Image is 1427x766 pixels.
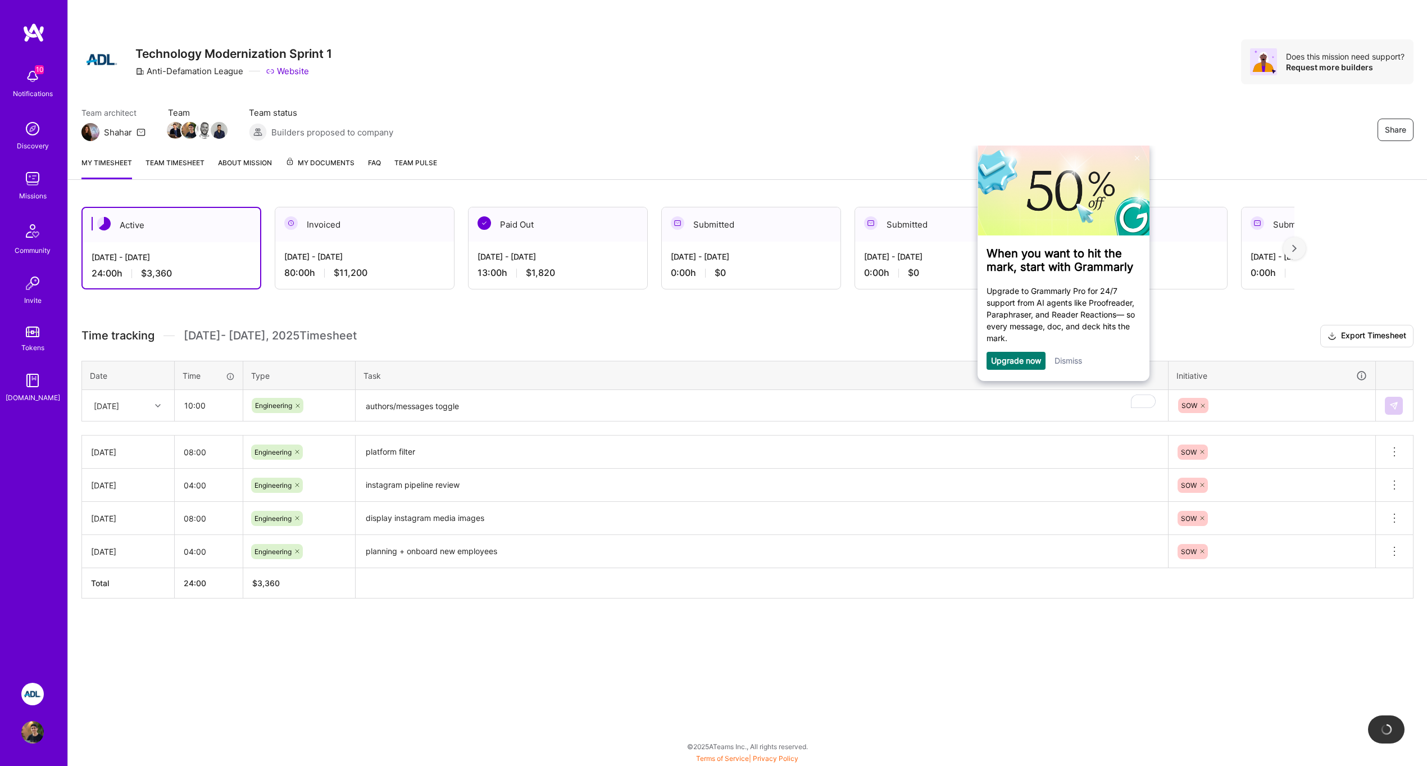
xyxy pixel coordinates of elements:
div: Notifications [13,88,53,99]
div: [DATE] [91,546,165,557]
div: [DATE] - [DATE] [478,251,638,262]
input: HH:MM [175,537,243,566]
img: Submitted [1251,216,1264,230]
span: Team Pulse [394,158,437,167]
span: SOW [1181,448,1197,456]
div: Community [15,244,51,256]
img: guide book [21,369,44,392]
a: Team timesheet [146,157,204,179]
div: Active [83,208,260,242]
a: Terms of Service [696,754,749,763]
div: Tokens [21,342,44,353]
img: Paid Out [478,216,491,230]
img: teamwork [21,167,44,190]
img: bell [21,65,44,88]
i: icon CompanyGray [135,67,144,76]
textarea: display instagram media images [357,503,1167,534]
div: [DATE] - [DATE] [1251,251,1411,262]
span: Team status [249,107,393,119]
h3: When you want to hit the mark, start with Grammarly [15,101,169,128]
span: Team architect [81,107,146,119]
span: SOW [1181,481,1197,489]
span: $11,200 [334,267,367,279]
div: Submitted [662,207,840,242]
a: About Mission [218,157,272,179]
img: tokens [26,327,39,337]
a: Dismiss [83,210,111,220]
img: Invoiced [284,216,298,230]
span: $ 3,360 [252,578,280,588]
img: Team Member Avatar [181,122,198,139]
span: Engineering [255,448,292,456]
img: User Avatar [21,721,44,744]
img: close_x_white.png [163,10,168,15]
span: Engineering [255,547,292,556]
div: Paid Out [469,207,647,242]
button: Share [1378,119,1414,141]
textarea: instagram pipeline review [357,470,1167,501]
a: Team Member Avatar [168,121,183,140]
th: Task [356,361,1169,390]
a: My timesheet [81,157,132,179]
th: Type [243,361,356,390]
a: My Documents [285,157,355,179]
a: ADL: Technology Modernization Sprint 1 [19,683,47,705]
a: Team Member Avatar [183,121,197,140]
span: Engineering [255,401,292,410]
span: Engineering [255,481,292,489]
span: [DATE] - [DATE] , 2025 Timesheet [184,329,357,343]
th: Date [82,361,175,390]
span: SOW [1181,547,1197,556]
img: Community [19,217,46,244]
th: Total [82,568,175,599]
img: logo [22,22,45,43]
span: $0 [908,267,919,279]
img: Team Member Avatar [196,122,213,139]
img: Invite [21,272,44,294]
div: Time [183,370,235,382]
input: HH:MM [175,437,243,467]
img: Team Member Avatar [167,122,184,139]
h3: Technology Modernization Sprint 1 [135,47,332,61]
img: Team Architect [81,123,99,141]
textarea: platform filter [357,437,1167,468]
img: Team Member Avatar [211,122,228,139]
div: [DATE] [91,479,165,491]
div: Missions [19,190,47,202]
span: | [696,754,798,763]
div: 13:00 h [478,267,638,279]
div: null [1385,397,1404,415]
div: [DATE] - [DATE] [284,251,445,262]
i: icon Download [1328,330,1337,342]
img: right [1292,244,1297,252]
div: Submitted [1242,207,1420,242]
img: Active [97,217,111,230]
span: SOW [1181,514,1197,523]
button: Export Timesheet [1320,325,1414,347]
img: Avatar [1250,48,1277,75]
span: SOW [1181,401,1197,410]
input: HH:MM [175,470,243,500]
div: Request more builders [1286,62,1405,72]
div: Shahar [104,126,132,138]
div: [DATE] [94,400,119,411]
div: 0:00 h [864,267,1025,279]
a: Privacy Policy [753,754,798,763]
a: Upgrade now [20,210,70,220]
a: User Avatar [19,721,47,744]
div: [DATE] [91,446,165,458]
p: Upgrade to Grammarly Pro for 24/7 support from AI agents like Proofreader, Paraphraser, and Reade... [15,139,169,198]
div: Invoiced [275,207,454,242]
img: Submitted [864,216,878,230]
div: Submitted [855,207,1034,242]
span: $1,820 [526,267,555,279]
i: icon Mail [137,128,146,137]
div: [DATE] [91,513,165,524]
span: My Documents [285,157,355,169]
div: 80:00 h [284,267,445,279]
img: Submitted [671,216,684,230]
div: 24:00 h [92,268,251,279]
span: Share [1385,124,1406,135]
div: [DATE] - [DATE] [92,251,251,263]
div: Invite [24,294,42,306]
